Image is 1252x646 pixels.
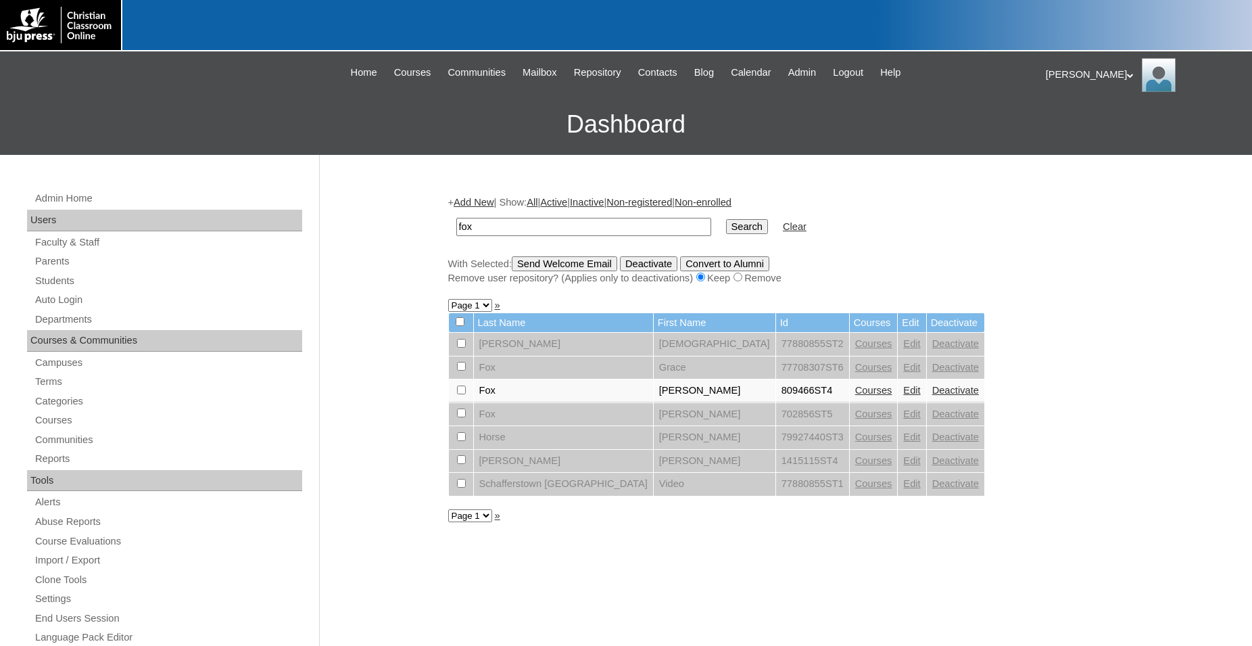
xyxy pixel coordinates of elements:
[344,65,384,80] a: Home
[34,629,302,646] a: Language Pack Editor
[394,65,431,80] span: Courses
[34,591,302,607] a: Settings
[654,356,775,379] td: Grace
[932,455,979,466] a: Deactivate
[776,426,849,449] td: 79927440ST3
[351,65,377,80] span: Home
[567,65,628,80] a: Repository
[932,478,979,489] a: Deactivate
[654,333,775,356] td: [DEMOGRAPHIC_DATA]
[27,330,302,352] div: Courses & Communities
[903,432,920,442] a: Edit
[495,510,500,521] a: »
[855,385,892,396] a: Courses
[523,65,557,80] span: Mailbox
[903,338,920,349] a: Edit
[527,197,537,208] a: All
[34,552,302,569] a: Import / Export
[855,362,892,373] a: Courses
[783,221,806,232] a: Clear
[680,256,769,271] input: Convert to Alumni
[474,473,653,496] td: Schafferstown [GEOGRAPHIC_DATA]
[776,313,849,333] td: Id
[855,455,892,466] a: Courses
[474,450,653,473] td: [PERSON_NAME]
[474,333,653,356] td: [PERSON_NAME]
[474,426,653,449] td: Horse
[903,385,920,396] a: Edit
[34,253,302,270] a: Parents
[850,313,898,333] td: Courses
[474,313,653,333] td: Last Name
[34,393,302,410] a: Categories
[540,197,567,208] a: Active
[620,256,677,271] input: Deactivate
[34,373,302,390] a: Terms
[34,533,302,550] a: Course Evaluations
[903,478,920,489] a: Edit
[855,478,892,489] a: Courses
[654,426,775,449] td: [PERSON_NAME]
[34,432,302,448] a: Communities
[34,572,302,589] a: Clone Tools
[495,300,500,310] a: »
[34,354,302,371] a: Campuses
[654,379,775,402] td: [PERSON_NAME]
[448,195,1117,285] div: + | Show: | | | |
[788,65,817,80] span: Admin
[855,338,892,349] a: Courses
[34,451,302,467] a: Reports
[34,190,302,207] a: Admin Home
[654,313,775,333] td: First Name
[448,271,1117,285] div: Remove user repository? (Applies only to deactivations) Keep Remove
[606,197,672,208] a: Non-registered
[654,473,775,496] td: Video
[731,65,771,80] span: Calendar
[675,197,731,208] a: Non-enrolled
[932,409,979,419] a: Deactivate
[1142,58,1176,92] img: Jonelle Rodriguez
[776,333,849,356] td: 77880855ST2
[474,403,653,426] td: Fox
[654,450,775,473] td: [PERSON_NAME]
[903,409,920,419] a: Edit
[776,450,849,473] td: 1415115ST4
[7,7,114,43] img: logo-white.png
[927,313,984,333] td: Deactivate
[932,385,979,396] a: Deactivate
[474,379,653,402] td: Fox
[7,94,1245,155] h3: Dashboard
[448,65,506,80] span: Communities
[855,409,892,419] a: Courses
[631,65,684,80] a: Contacts
[903,455,920,466] a: Edit
[932,362,979,373] a: Deactivate
[474,356,653,379] td: Fox
[898,313,925,333] td: Edit
[688,65,721,80] a: Blog
[34,234,302,251] a: Faculty & Staff
[441,65,512,80] a: Communities
[726,219,768,234] input: Search
[574,65,621,80] span: Repository
[724,65,777,80] a: Calendar
[873,65,907,80] a: Help
[448,256,1117,285] div: With Selected:
[654,403,775,426] td: [PERSON_NAME]
[456,218,711,236] input: Search
[512,256,617,271] input: Send Welcome Email
[903,362,920,373] a: Edit
[776,403,849,426] td: 702856ST5
[516,65,564,80] a: Mailbox
[880,65,900,80] span: Help
[638,65,677,80] span: Contacts
[833,65,863,80] span: Logout
[932,338,979,349] a: Deactivate
[932,432,979,442] a: Deactivate
[454,197,493,208] a: Add New
[34,513,302,530] a: Abuse Reports
[34,494,302,511] a: Alerts
[34,292,302,308] a: Auto Login
[1046,58,1238,92] div: [PERSON_NAME]
[34,273,302,290] a: Students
